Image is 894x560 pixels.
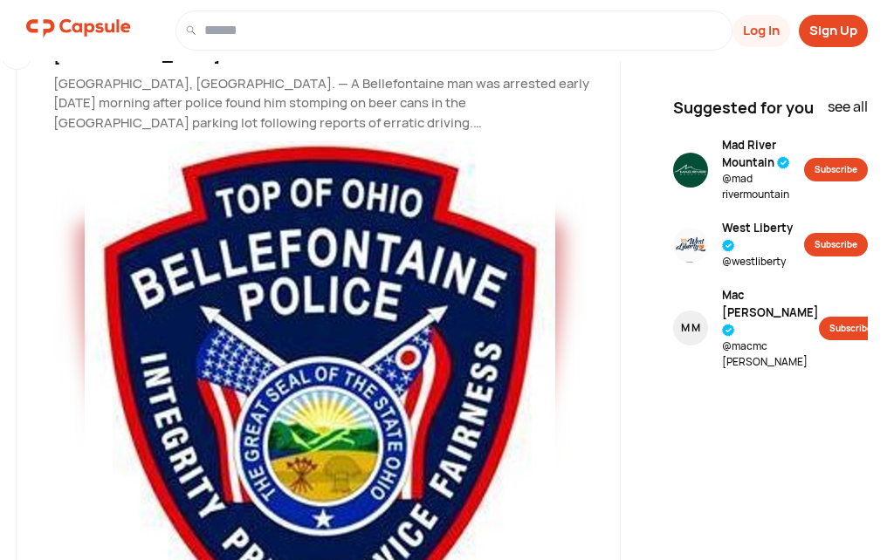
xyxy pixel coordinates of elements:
[819,317,883,340] button: Subscribe
[673,153,708,188] img: resizeImage
[681,320,700,336] div: M M
[673,228,708,263] img: resizeImage
[722,324,735,337] img: tick
[722,137,804,171] span: Mad River Mountain
[804,233,868,256] button: Subscribe
[799,15,868,47] button: Sign Up
[777,156,790,169] img: tick
[26,10,131,45] img: logo
[53,21,537,65] span: Bellefontaine Man Arrested for OVI After Parking Lot Incident at [GEOGRAPHIC_DATA]
[673,96,814,120] span: Suggested for you
[722,239,735,252] img: tick
[828,96,868,126] div: see all
[722,338,819,370] span: @ macmc [PERSON_NAME]
[53,74,594,133] p: [GEOGRAPHIC_DATA], [GEOGRAPHIC_DATA]. — A Bellefontaine man was arrested early [DATE] morning aft...
[26,10,131,51] a: logo
[732,15,790,47] button: Log In
[804,158,868,181] button: Subscribe
[722,171,804,202] span: @ mad rivermountain
[722,287,819,338] span: Mac [PERSON_NAME]
[722,254,804,270] span: @ westliberty
[722,220,804,254] span: West Liberty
